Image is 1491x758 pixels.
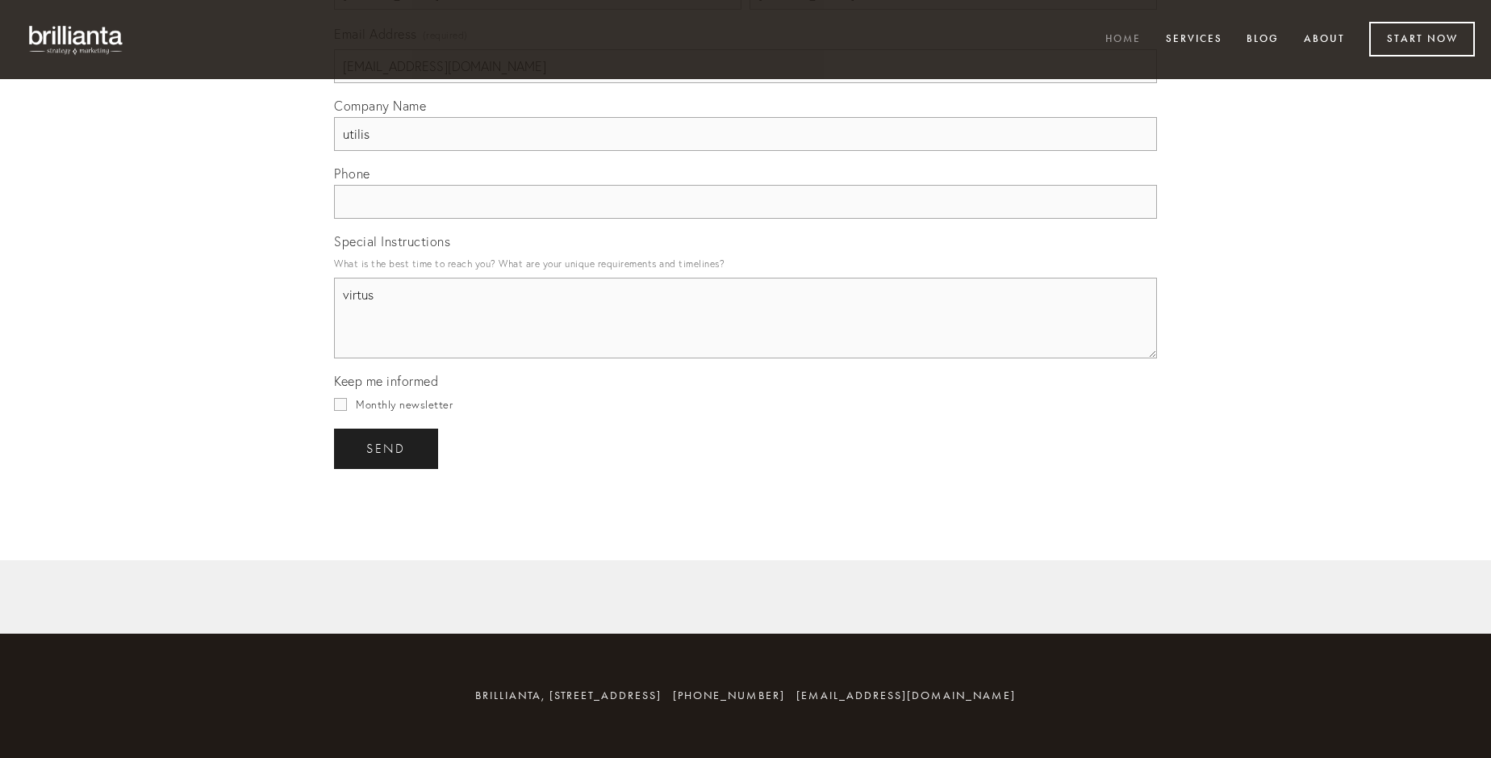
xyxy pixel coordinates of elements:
a: Start Now [1369,22,1475,57]
button: sendsend [334,429,438,469]
input: Monthly newsletter [334,398,347,411]
span: Keep me informed [334,373,438,389]
span: brillianta, [STREET_ADDRESS] [475,689,662,702]
span: [PHONE_NUMBER] [673,689,785,702]
p: What is the best time to reach you? What are your unique requirements and timelines? [334,253,1157,274]
span: Company Name [334,98,426,114]
a: [EMAIL_ADDRESS][DOMAIN_NAME] [796,689,1016,702]
a: Services [1155,27,1233,53]
textarea: virtus [334,278,1157,358]
span: send [366,442,406,456]
a: Blog [1236,27,1289,53]
span: Phone [334,165,370,182]
span: Special Instructions [334,233,450,249]
span: Monthly newsletter [356,398,453,411]
a: Home [1095,27,1151,53]
a: About [1293,27,1355,53]
img: brillianta - research, strategy, marketing [16,16,137,63]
